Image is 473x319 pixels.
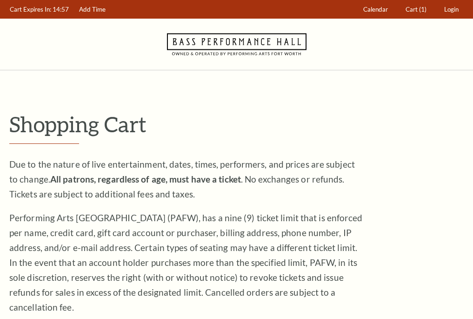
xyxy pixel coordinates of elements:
[419,6,426,13] span: (1)
[406,6,418,13] span: Cart
[50,174,241,184] strong: All patrons, regardless of age, must have a ticket
[9,210,363,315] p: Performing Arts [GEOGRAPHIC_DATA] (PAFW), has a nine (9) ticket limit that is enforced per name, ...
[401,0,431,19] a: Cart (1)
[9,159,355,199] span: Due to the nature of live entertainment, dates, times, performers, and prices are subject to chan...
[359,0,393,19] a: Calendar
[53,6,69,13] span: 14:57
[75,0,110,19] a: Add Time
[10,6,51,13] span: Cart Expires In:
[9,112,464,136] p: Shopping Cart
[440,0,463,19] a: Login
[444,6,459,13] span: Login
[363,6,388,13] span: Calendar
